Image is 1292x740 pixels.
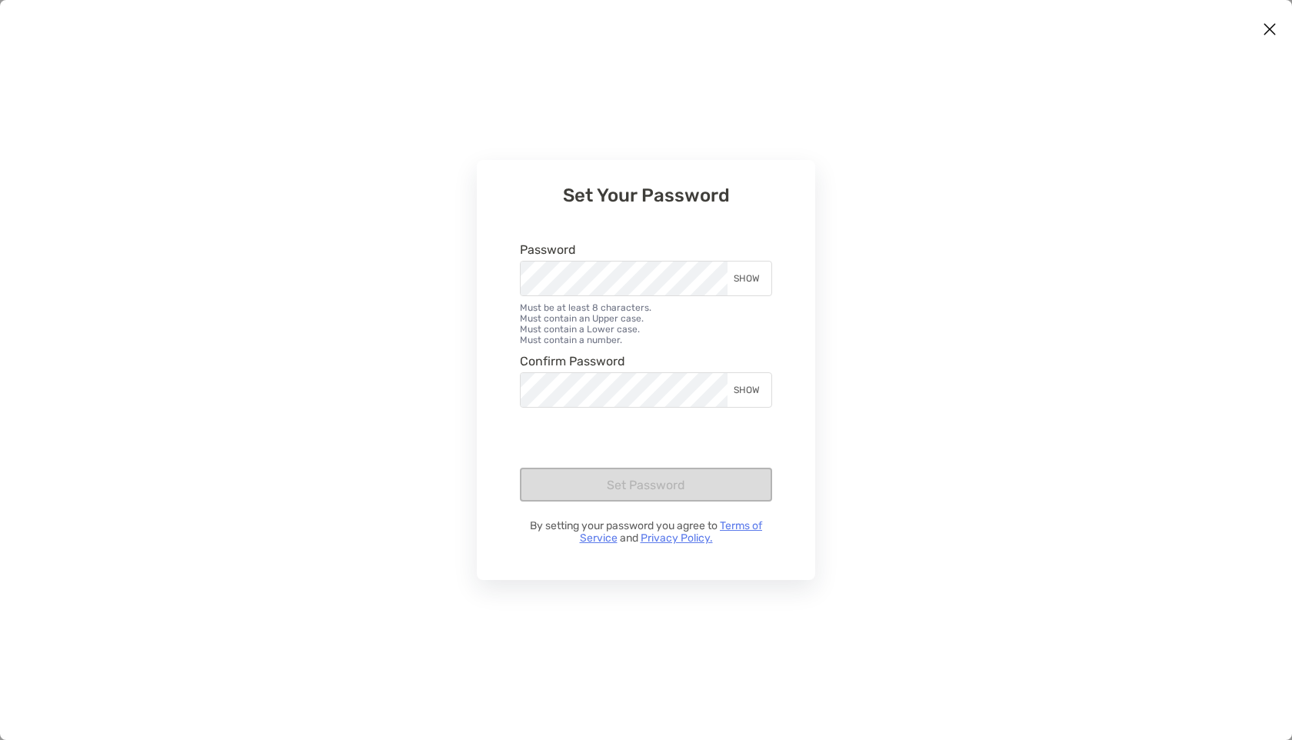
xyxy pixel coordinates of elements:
[520,302,772,313] li: Must be at least 8 characters.
[520,185,772,206] h3: Set Your Password
[520,313,772,324] li: Must contain an Upper case.
[520,335,772,345] li: Must contain a number.
[520,355,625,368] label: Confirm Password
[728,262,771,295] div: SHOW
[520,520,772,545] p: By setting your password you agree to and
[1258,18,1281,42] button: Close modal
[520,324,772,335] li: Must contain a Lower case.
[728,373,771,407] div: SHOW
[641,532,713,545] a: Privacy Policy.
[580,519,763,545] a: Terms of Service
[520,243,576,256] label: Password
